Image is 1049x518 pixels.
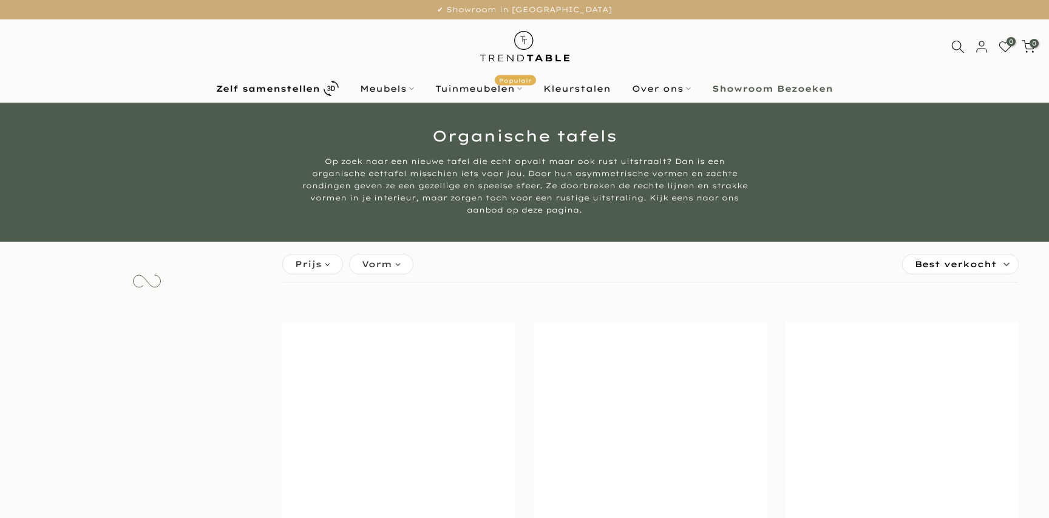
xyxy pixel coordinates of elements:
a: Zelf samenstellen [206,78,350,99]
span: 0 [1030,39,1039,48]
p: ✔ Showroom in [GEOGRAPHIC_DATA] [15,3,1034,16]
a: Meubels [350,81,425,96]
a: Showroom Bezoeken [702,81,844,96]
iframe: toggle-frame [1,456,62,517]
a: 0 [999,40,1012,53]
label: Sorteren:Best verkocht [903,254,1018,274]
span: Populair [495,75,536,85]
h1: Organische tafels [169,128,880,143]
a: TuinmeubelenPopulair [425,81,533,96]
span: Vorm [362,257,392,271]
a: 0 [1022,40,1035,53]
img: trend-table [472,19,578,73]
b: Zelf samenstellen [216,84,320,93]
div: Op zoek naar een nieuwe tafel die echt opvalt maar ook rust uitstraalt? Dan is een organische eet... [297,155,752,216]
span: 0 [1007,37,1016,46]
b: Showroom Bezoeken [712,84,833,93]
a: Kleurstalen [533,81,622,96]
a: Over ons [622,81,702,96]
span: Best verkocht [915,254,997,274]
span: Prijs [295,257,322,271]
